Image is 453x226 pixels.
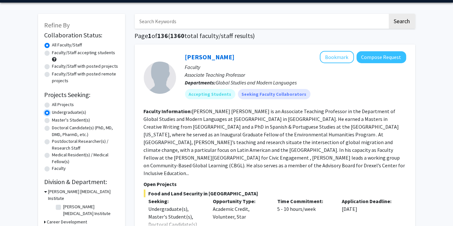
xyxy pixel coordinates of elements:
[158,32,168,40] span: 136
[52,101,74,108] label: All Projects
[148,32,152,40] span: 1
[320,51,354,63] button: Add Steve Dolph to Bookmarks
[44,91,119,99] h2: Projects Seeking:
[64,203,117,217] label: [PERSON_NAME] [MEDICAL_DATA] Institute
[185,79,216,86] b: Departments:
[135,14,388,29] input: Search Keywords
[144,180,406,188] p: Open Projects
[144,108,405,176] fg-read-more: [PERSON_NAME] [PERSON_NAME] is an Associate Teaching Professor in the Department of Global Studie...
[185,71,406,79] p: Associate Teaching Professor
[44,178,119,186] h2: Division & Department:
[52,109,86,116] label: Undergraduate(s)
[342,197,397,205] p: Application Deadline:
[144,108,192,114] b: Faculty Information:
[52,63,118,70] label: Faculty/Staff with posted projects
[185,89,235,99] mat-chip: Accepting Students
[238,89,310,99] mat-chip: Seeking Faculty Collaborators
[52,165,66,172] label: Faculty
[149,197,203,205] p: Seeking:
[357,51,406,63] button: Compose Request to Steve Dolph
[185,63,406,71] p: Faculty
[5,197,27,221] iframe: Chat
[47,219,87,225] h3: Career Development
[52,124,119,138] label: Doctoral Candidate(s) (PhD, MD, DMD, PharmD, etc.)
[52,71,119,84] label: Faculty/Staff with posted remote projects
[52,152,119,165] label: Medical Resident(s) / Medical Fellow(s)
[44,31,119,39] h2: Collaboration Status:
[135,32,415,40] h1: Page of ( total faculty/staff results)
[185,53,235,61] a: [PERSON_NAME]
[277,197,332,205] p: Time Commitment:
[144,190,406,197] span: Food and Land Security in [GEOGRAPHIC_DATA]
[171,32,185,40] span: 1360
[52,42,82,48] label: All Faculty/Staff
[44,21,70,29] span: Refine By
[52,138,119,152] label: Postdoctoral Researcher(s) / Research Staff
[52,49,115,56] label: Faculty/Staff accepting students
[216,79,297,86] span: Global Studies and Modern Languages
[52,117,90,123] label: Master's Student(s)
[213,197,268,205] p: Opportunity Type:
[389,14,415,29] button: Search
[48,188,119,202] h3: [PERSON_NAME] [MEDICAL_DATA] Institute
